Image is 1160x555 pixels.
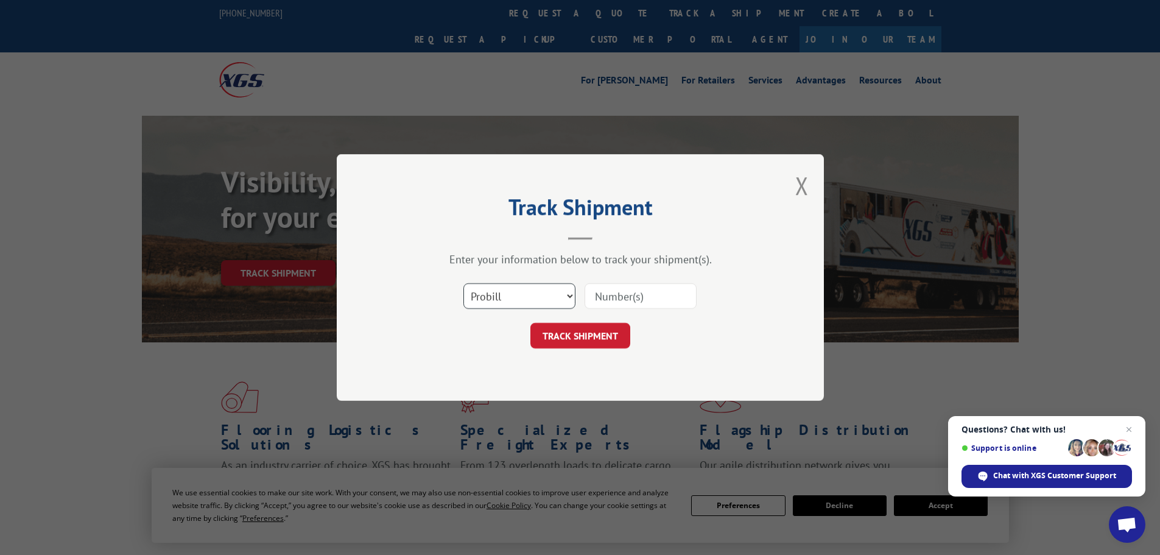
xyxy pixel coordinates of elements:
[961,444,1064,453] span: Support is online
[585,283,697,309] input: Number(s)
[398,252,763,266] div: Enter your information below to track your shipment(s).
[993,470,1116,481] span: Chat with XGS Customer Support
[961,425,1132,434] span: Questions? Chat with us!
[398,199,763,222] h2: Track Shipment
[1109,506,1145,543] a: Open chat
[530,323,630,348] button: TRACK SHIPMENT
[795,169,809,202] button: Close modal
[961,465,1132,488] span: Chat with XGS Customer Support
